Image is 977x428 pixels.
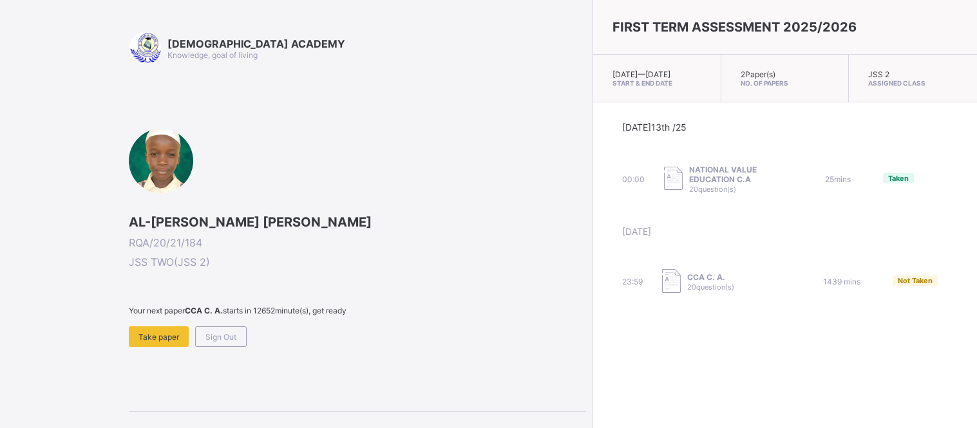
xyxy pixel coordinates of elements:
span: Sign Out [205,332,236,342]
span: Not Taken [898,276,933,285]
span: 25 mins [825,174,851,184]
img: take_paper.cd97e1aca70de81545fe8e300f84619e.svg [664,167,683,191]
span: Taken [888,174,909,183]
span: Knowledge, goal of living [167,50,258,60]
span: JSS 2 [868,70,889,79]
span: [DATE] 13th /25 [622,122,687,133]
span: [DATE] — [DATE] [612,70,670,79]
span: Take paper [138,332,179,342]
span: NATIONAL VALUE EDUCATION C.A [689,165,786,184]
span: 20 question(s) [689,185,736,194]
span: 20 question(s) [687,283,734,292]
span: No. of Papers [741,79,830,87]
span: CCA C. A. [687,272,734,282]
span: 23:59 [622,277,643,286]
span: 00:00 [622,174,645,184]
span: AL-[PERSON_NAME] [PERSON_NAME] [129,214,586,230]
span: 1439 mins [823,277,860,286]
span: Assigned Class [868,79,958,87]
span: [DATE] [622,226,651,237]
span: Your next paper starts in 12652 minute(s), get ready [129,306,586,315]
span: FIRST TERM ASSESSMENT 2025/2026 [612,19,857,35]
span: [DEMOGRAPHIC_DATA] ACADEMY [167,37,345,50]
span: RQA/20/21/184 [129,236,586,249]
span: 2 Paper(s) [741,70,775,79]
span: Start & End Date [612,79,701,87]
span: JSS TWO ( JSS 2 ) [129,256,586,268]
b: CCA C. A. [185,306,223,315]
img: take_paper.cd97e1aca70de81545fe8e300f84619e.svg [662,269,681,293]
